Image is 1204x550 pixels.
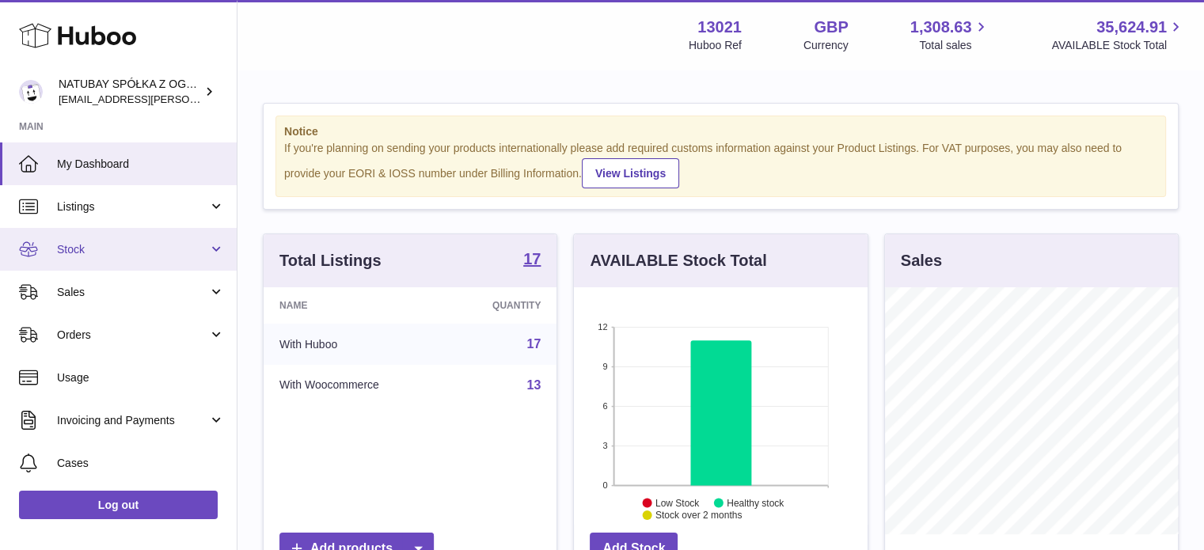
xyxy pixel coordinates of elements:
[655,510,742,521] text: Stock over 2 months
[57,242,208,257] span: Stock
[655,497,700,508] text: Low Stock
[19,491,218,519] a: Log out
[1051,38,1185,53] span: AVAILABLE Stock Total
[59,93,317,105] span: [EMAIL_ADDRESS][PERSON_NAME][DOMAIN_NAME]
[1096,17,1167,38] span: 35,624.91
[590,250,766,271] h3: AVAILABLE Stock Total
[59,77,201,107] div: NATUBAY SPÓŁKA Z OGRANICZONĄ ODPOWIEDZIALNOŚCIĄ
[57,199,208,214] span: Listings
[57,370,225,385] span: Usage
[582,158,679,188] a: View Listings
[57,456,225,471] span: Cases
[689,38,742,53] div: Huboo Ref
[57,328,208,343] span: Orders
[919,38,989,53] span: Total sales
[727,497,784,508] text: Healthy stock
[697,17,742,38] strong: 13021
[803,38,849,53] div: Currency
[523,251,541,267] strong: 17
[284,141,1157,188] div: If you're planning on sending your products internationally please add required customs informati...
[446,287,557,324] th: Quantity
[814,17,848,38] strong: GBP
[284,124,1157,139] strong: Notice
[264,287,446,324] th: Name
[279,250,382,271] h3: Total Listings
[910,17,990,53] a: 1,308.63 Total sales
[910,17,972,38] span: 1,308.63
[598,322,608,332] text: 12
[264,365,446,406] td: With Woocommerce
[57,157,225,172] span: My Dashboard
[57,285,208,300] span: Sales
[19,80,43,104] img: kacper.antkowski@natubay.pl
[264,324,446,365] td: With Huboo
[527,378,541,392] a: 13
[603,441,608,450] text: 3
[603,480,608,490] text: 0
[523,251,541,270] a: 17
[527,337,541,351] a: 17
[603,401,608,411] text: 6
[57,413,208,428] span: Invoicing and Payments
[901,250,942,271] h3: Sales
[1051,17,1185,53] a: 35,624.91 AVAILABLE Stock Total
[603,362,608,371] text: 9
